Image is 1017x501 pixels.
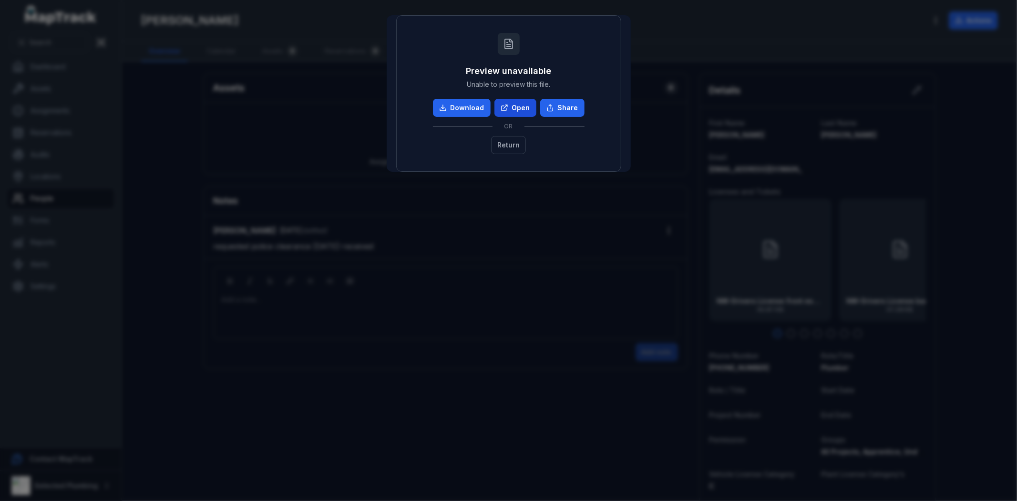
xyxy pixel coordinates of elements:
[540,99,585,117] button: Share
[494,99,536,117] a: Open
[433,117,585,136] div: OR
[466,64,551,78] h3: Preview unavailable
[467,80,550,89] span: Unable to preview this file.
[433,99,491,117] a: Download
[491,136,526,154] button: Return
